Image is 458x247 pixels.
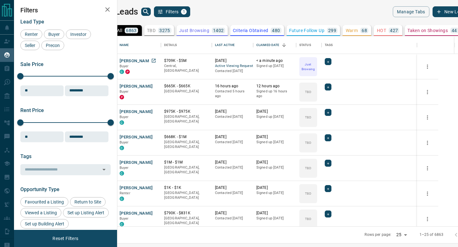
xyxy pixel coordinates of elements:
[296,36,322,54] div: Status
[164,216,209,226] p: [GEOGRAPHIC_DATA], [GEOGRAPHIC_DATA]
[120,217,129,221] span: Buyer
[215,140,250,145] p: Contacted [DATE]
[325,36,333,54] div: Tags
[327,109,329,116] span: +
[215,89,250,99] p: Contacted 5 hours ago
[164,58,209,63] p: $709K - $5M
[164,89,209,94] p: [GEOGRAPHIC_DATA]
[327,211,329,217] span: +
[149,57,158,65] a: Open in New Tab
[299,36,311,54] div: Status
[325,134,331,141] div: +
[256,83,293,89] p: 12 hours ago
[120,191,130,195] span: Renter
[120,95,124,99] div: property.ca
[23,221,66,226] span: Set up Building Alert
[164,134,209,140] p: $668K - $1M
[328,28,336,33] p: 299
[215,190,250,196] p: Contacted [DATE]
[120,166,129,170] span: Buyer
[23,210,59,215] span: Viewed a Listing
[159,28,170,33] p: 3275
[305,140,311,145] p: TBD
[120,146,124,150] div: condos.ca
[327,84,329,90] span: +
[212,36,253,54] div: Last Active
[272,28,280,33] p: 480
[120,134,153,140] button: [PERSON_NAME]
[120,64,129,68] span: Buyer
[327,160,329,166] span: +
[233,28,268,33] p: Criteria Obtained
[20,19,44,25] span: Lead Type
[126,28,137,33] p: 6863
[256,140,293,145] p: Signed up [DATE]
[289,28,324,33] p: Future Follow Up
[325,210,331,217] div: +
[256,210,293,216] p: [DATE]
[377,28,386,33] p: HOT
[362,28,367,33] p: 68
[120,90,129,94] span: Buyer
[256,109,293,114] p: [DATE]
[68,32,89,37] span: Investor
[44,43,62,48] span: Precon
[164,63,209,73] p: Central, [GEOGRAPHIC_DATA]
[20,219,69,229] div: Set up Building Alert
[164,114,209,124] p: [GEOGRAPHIC_DATA], [GEOGRAPHIC_DATA]
[100,165,108,174] button: Open
[423,113,432,122] button: more
[179,28,209,33] p: Just Browsing
[420,232,444,237] p: 1–25 of 6863
[305,217,311,221] p: TBD
[120,58,153,64] button: [PERSON_NAME]
[117,28,122,33] p: All
[164,83,209,89] p: $665K - $665K
[120,222,124,226] div: condos.ca
[327,58,329,65] span: +
[20,208,61,217] div: Viewed a Listing
[20,186,59,192] span: Opportunity Type
[325,58,331,65] div: +
[322,36,417,54] div: Tags
[253,36,296,54] div: Claimed Date
[120,83,153,90] button: [PERSON_NAME]
[256,89,293,99] p: Signed up 16 hours ago
[120,120,124,125] div: condos.ca
[364,232,391,237] p: Rows per page:
[120,70,124,74] div: condos.ca
[20,61,44,67] span: Sale Price
[63,208,109,217] div: Set up Listing Alert
[256,216,293,221] p: Signed up [DATE]
[423,138,432,148] button: more
[256,36,280,54] div: Claimed Date
[215,109,250,114] p: [DATE]
[70,197,106,207] div: Return to Site
[215,210,250,216] p: [DATE]
[120,171,124,176] div: condos.ca
[256,190,293,196] p: Signed up [DATE]
[305,166,311,170] p: TBD
[182,10,186,14] span: 1
[20,107,44,113] span: Rent Price
[423,164,432,173] button: more
[300,62,316,71] p: Just Browsing
[215,69,250,74] p: Contacted [DATE]
[164,160,209,165] p: $1M - $1M
[215,58,250,63] p: [DATE]
[256,58,293,63] p: < a minute ago
[256,185,293,190] p: [DATE]
[164,36,177,54] div: Details
[48,233,82,244] button: Reset Filters
[120,160,153,166] button: [PERSON_NAME]
[327,135,329,141] span: +
[164,210,209,216] p: $790K - $831K
[390,28,398,33] p: 427
[407,28,448,33] p: Taken on Showings
[213,28,224,33] p: 1402
[346,28,358,33] p: Warm
[120,197,124,201] div: condos.ca
[120,185,153,191] button: [PERSON_NAME]
[120,210,153,217] button: [PERSON_NAME]
[141,8,151,16] button: search button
